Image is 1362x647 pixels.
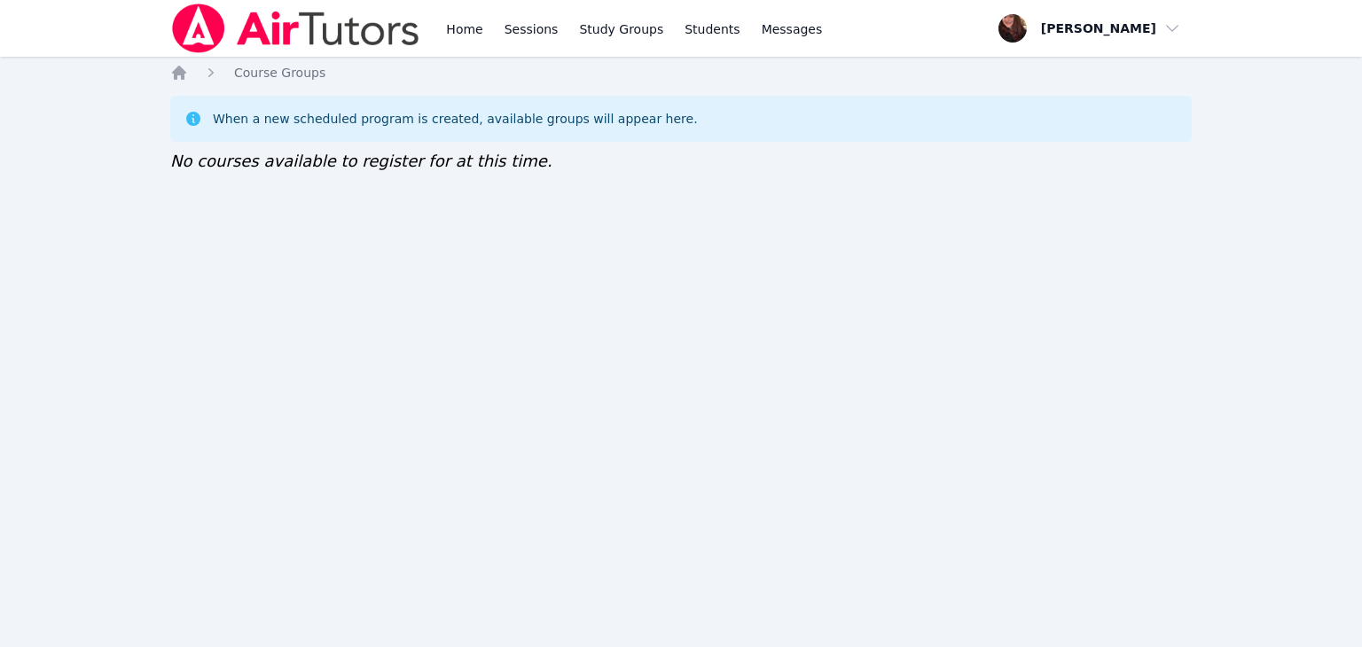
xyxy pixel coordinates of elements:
[213,110,698,128] div: When a new scheduled program is created, available groups will appear here.
[170,152,552,170] span: No courses available to register for at this time.
[234,64,325,82] a: Course Groups
[234,66,325,80] span: Course Groups
[170,64,1192,82] nav: Breadcrumb
[762,20,823,38] span: Messages
[170,4,421,53] img: Air Tutors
